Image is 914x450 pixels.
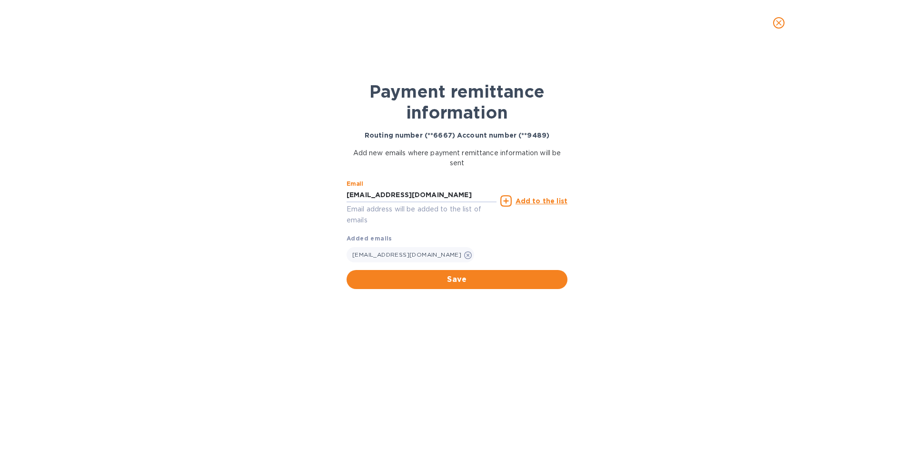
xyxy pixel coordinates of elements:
button: Save [347,270,567,289]
b: Routing number (**6667) Account number (**9489) [365,131,549,139]
span: Save [354,274,560,285]
b: Payment remittance information [369,81,545,123]
p: Email address will be added to the list of emails [347,204,497,226]
u: Add to the list [516,197,567,205]
b: Added emails [347,235,392,242]
button: close [767,11,790,34]
input: Enter email [347,188,497,202]
p: Add new emails where payment remittance information will be sent [347,148,567,168]
span: [EMAIL_ADDRESS][DOMAIN_NAME] [352,251,461,258]
label: Email [347,181,363,187]
div: [EMAIL_ADDRESS][DOMAIN_NAME] [347,247,474,262]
